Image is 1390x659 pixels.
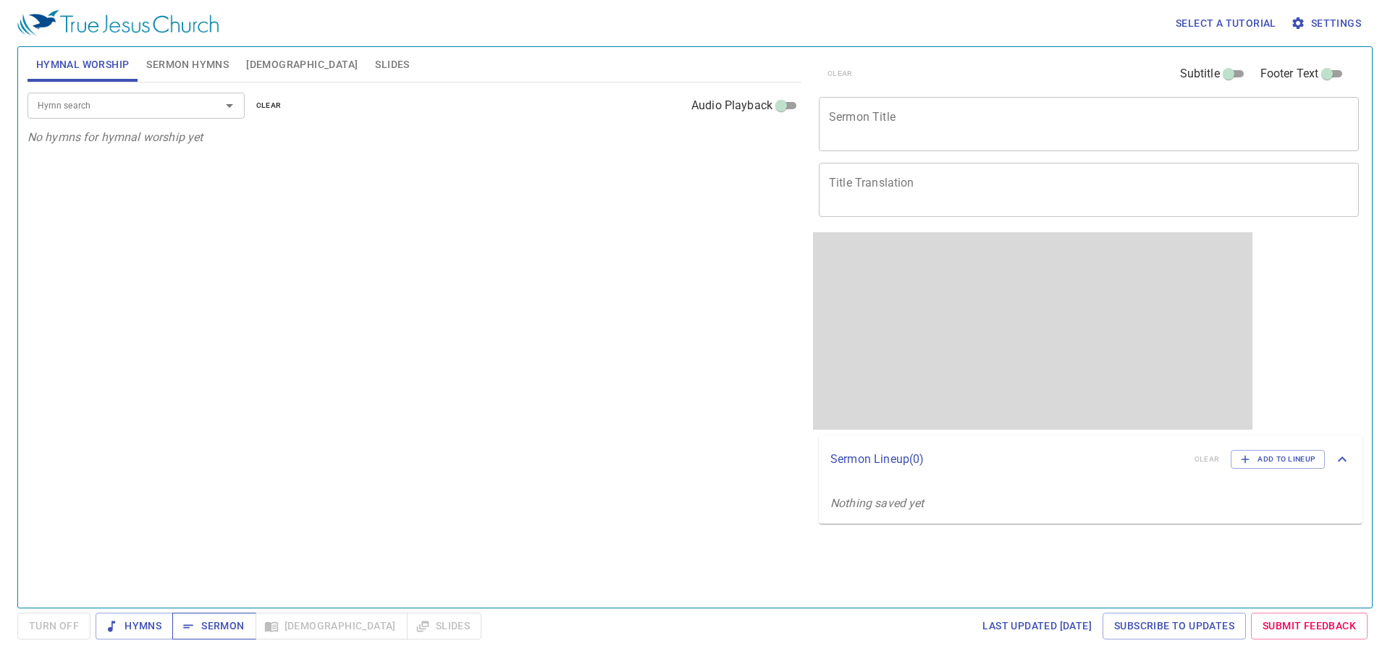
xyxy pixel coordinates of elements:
[28,130,203,144] i: No hymns for hymnal worship yet
[830,451,1183,468] p: Sermon Lineup ( 0 )
[1260,65,1319,82] span: Footer Text
[146,56,229,74] span: Sermon Hymns
[691,97,772,114] span: Audio Playback
[107,617,161,635] span: Hymns
[219,95,240,116] button: Open
[1251,613,1368,639] a: Submit Feedback
[982,617,1092,635] span: Last updated [DATE]
[248,97,290,114] button: clear
[172,613,256,639] button: Sermon
[1240,453,1315,466] span: Add to Lineup
[96,613,173,639] button: Hymns
[977,613,1098,639] a: Last updated [DATE]
[184,617,244,635] span: Sermon
[17,10,219,36] img: True Jesus Church
[819,435,1362,483] div: Sermon Lineup(0)clearAdd to Lineup
[1180,65,1220,82] span: Subtitle
[813,232,1252,430] iframe: from-child
[1176,14,1276,33] span: Select a tutorial
[1294,14,1361,33] span: Settings
[1114,617,1234,635] span: Subscribe to Updates
[375,56,409,74] span: Slides
[1263,617,1356,635] span: Submit Feedback
[246,56,358,74] span: [DEMOGRAPHIC_DATA]
[1170,10,1282,37] button: Select a tutorial
[830,496,924,510] i: Nothing saved yet
[1231,450,1325,469] button: Add to Lineup
[36,56,130,74] span: Hymnal Worship
[256,99,282,112] span: clear
[1288,10,1367,37] button: Settings
[1103,613,1246,639] a: Subscribe to Updates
